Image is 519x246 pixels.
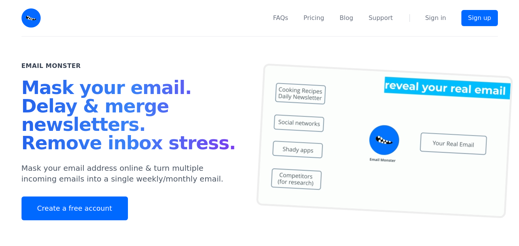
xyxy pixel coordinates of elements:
h1: Mask your email. Delay & merge newsletters. Remove inbox stress. [22,78,241,155]
a: Sign up [461,10,497,26]
a: FAQs [273,13,288,23]
a: Support [368,13,393,23]
a: Sign in [425,13,446,23]
a: Pricing [303,13,324,23]
h2: Email Monster [22,61,81,71]
p: Mask your email address online & turn multiple incoming emails into a single weekly/monthly email. [22,163,241,184]
a: Blog [340,13,353,23]
img: temp mail, free temporary mail, Temporary Email [256,63,512,218]
a: Create a free account [22,196,128,220]
img: Email Monster [22,8,41,28]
